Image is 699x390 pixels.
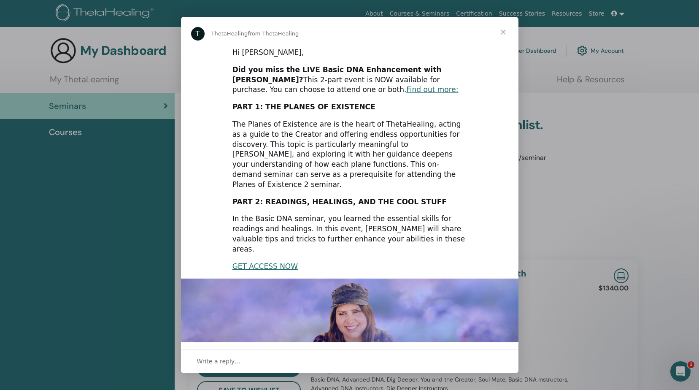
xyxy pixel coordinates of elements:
[232,65,467,95] div: This 2-part event is NOW available for purchase. You can choose to attend one or both.
[232,119,467,190] div: The Planes of Existence are is the heart of ThetaHealing, acting as a guide to the Creator and of...
[232,48,467,58] div: Hi [PERSON_NAME],
[232,103,375,111] b: PART 1: THE PLANES OF EXISTENCE
[197,356,241,367] span: Write a reply…
[232,214,467,254] div: In the Basic DNA seminar, you learned the essential skills for readings and healings. In this eve...
[406,85,458,94] a: Find out more:
[181,349,518,373] div: Open conversation and reply
[211,30,248,37] span: ThetaHealing
[488,17,518,47] span: Close
[232,65,442,84] b: Did you miss the LIVE Basic DNA Enhancement with [PERSON_NAME]?
[191,27,205,41] div: Profile image for ThetaHealing
[232,262,298,271] a: GET ACCESS NOW
[232,198,447,206] b: PART 2: READINGS, HEALINGS, AND THE COOL STUFF
[248,30,299,37] span: from ThetaHealing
